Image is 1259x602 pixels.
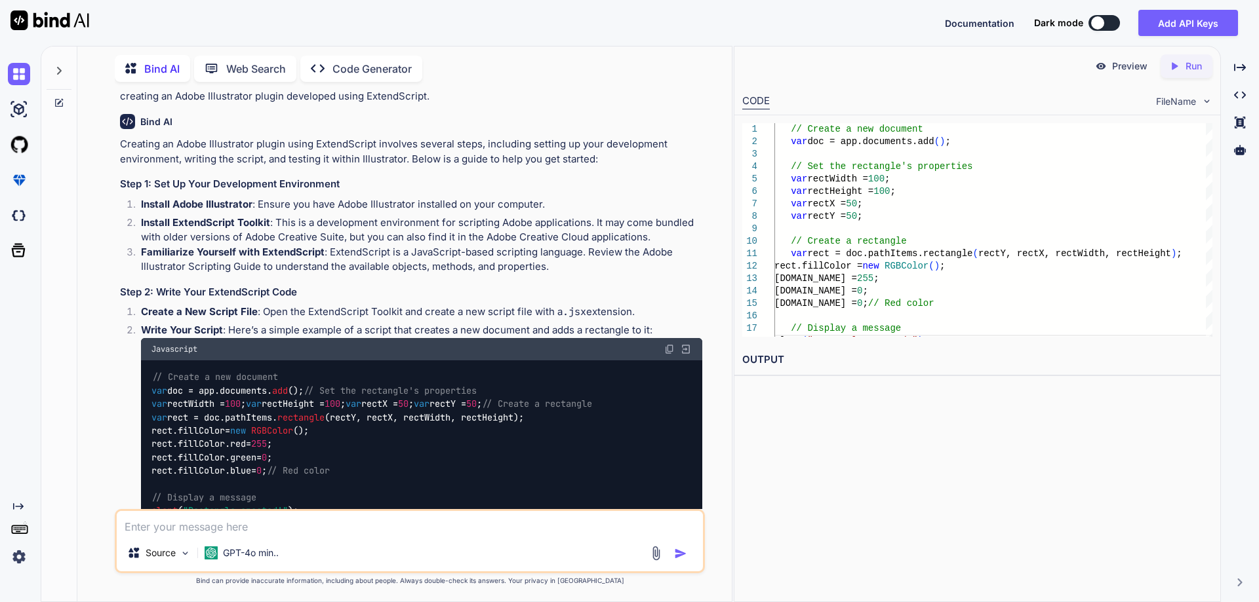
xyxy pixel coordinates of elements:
[272,385,288,396] span: add
[742,123,757,136] div: 1
[917,335,923,346] span: )
[141,216,270,229] strong: Install ExtendScript Toolkit
[563,305,586,318] code: .jsx
[144,61,180,77] p: Bind AI
[1156,95,1196,108] span: FileName
[945,136,950,147] span: ;
[791,236,906,246] span: // Create a rectangle
[857,211,862,221] span: ;
[225,411,272,423] span: pathItems
[8,169,30,191] img: premium
[277,411,325,423] span: rectangle
[742,260,757,273] div: 12
[151,385,167,396] span: var
[304,385,477,396] span: // Set the rectangle's properties
[223,546,279,559] p: GPT-4o min..
[664,344,675,354] img: copy
[8,63,30,85] img: chat
[120,285,702,300] h3: Step 2: Write Your ExtendScript Code
[141,323,702,338] p: : Here’s a simple example of a script that creates a new document and adds a rectangle to it:
[1201,96,1212,107] img: chevron down
[742,297,757,310] div: 15
[649,546,664,561] img: attachment
[774,286,857,296] span: [DOMAIN_NAME] =
[414,398,430,410] span: var
[141,245,702,274] p: : ExtendScript is a JavaScript-based scripting language. Review the Adobe Illustrator Scripting G...
[857,286,862,296] span: 0
[945,18,1014,29] span: Documentation
[1034,16,1083,29] span: Dark mode
[742,310,757,322] div: 16
[230,464,251,476] span: blue
[267,464,330,476] span: // Red color
[146,546,176,559] p: Source
[791,248,807,259] span: var
[945,16,1014,30] button: Documentation
[868,174,885,184] span: 100
[774,273,857,284] span: [DOMAIN_NAME] =
[807,186,873,197] span: rectHeight =
[791,161,972,172] span: // Set the rectangle's properties
[774,335,802,346] span: alert
[152,371,278,383] span: // Create a new document
[120,137,702,166] p: Creating an Adobe Illustrator plugin using ExtendScript involves several steps, including setting...
[8,134,30,156] img: githubLight
[742,335,757,347] div: 18
[151,491,256,503] span: // Display a message
[742,148,757,160] div: 3
[141,216,702,245] p: : This is a development environment for scripting Adobe applications. It may come bundled with ol...
[1186,60,1202,73] p: Run
[890,186,895,197] span: ;
[807,335,917,346] span: "Rectangle created!"
[220,385,267,396] span: documents
[1138,10,1238,36] button: Add API Keys
[398,398,409,410] span: 50
[178,464,225,476] span: fillColor
[183,505,288,517] span: "Rectangle created!"
[857,198,862,209] span: ;
[857,273,873,284] span: 255
[1171,248,1176,259] span: )
[742,198,757,210] div: 7
[230,451,256,463] span: green
[846,211,857,221] span: 50
[8,204,30,227] img: darkCloudIdeIcon
[1095,60,1107,72] img: preview
[791,211,807,221] span: var
[774,298,857,309] span: [DOMAIN_NAME] =
[807,211,846,221] span: rectY =
[141,305,702,320] p: : Open the ExtendScript Toolkit and create a new script file with a extension.
[862,298,868,309] span: ;
[972,248,978,259] span: (
[674,547,687,560] img: icon
[940,136,945,147] span: )
[120,177,702,192] h3: Step 1: Set Up Your Development Environment
[246,398,262,410] span: var
[141,324,223,336] strong: Write Your Script
[225,398,241,410] span: 100
[873,273,879,284] span: ;
[742,185,757,198] div: 6
[151,370,592,517] code: doc = app. . (); rectWidth = ; rectHeight = ; rectX = ; rectY = ; rect = doc. . (rectY, rectX, re...
[141,246,325,258] strong: Familiarize Yourself with ExtendScript
[862,261,879,271] span: new
[256,464,262,476] span: 0
[742,273,757,285] div: 13
[742,248,757,260] div: 11
[332,61,412,77] p: Code Generator
[885,174,890,184] span: ;
[846,198,857,209] span: 50
[934,136,939,147] span: (
[791,136,807,147] span: var
[940,261,945,271] span: ;
[8,546,30,568] img: settings
[734,345,1220,375] h2: OUTPUT
[251,424,293,436] span: RGBColor
[680,343,692,355] img: Open in Browser
[346,398,361,410] span: var
[742,136,757,148] div: 2
[151,505,178,517] span: alert
[10,10,89,30] img: Bind AI
[1176,248,1182,259] span: ;
[774,261,862,271] span: rect.fillColor =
